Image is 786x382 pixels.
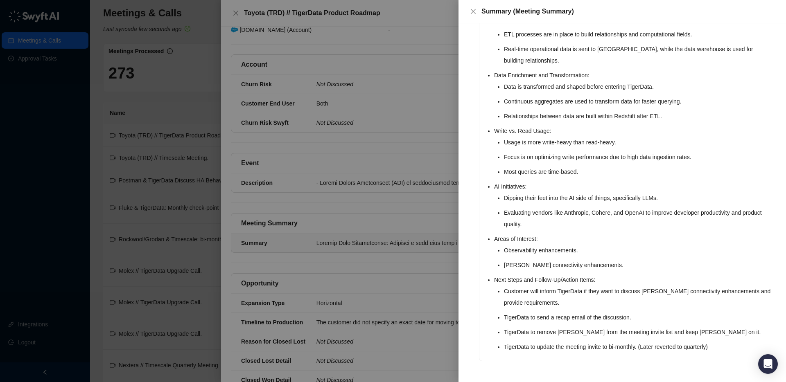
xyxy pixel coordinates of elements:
li: [PERSON_NAME] connectivity enhancements. [504,259,771,271]
li: Evaluating vendors like Anthropic, Cohere, and OpenAI to improve developer productivity and produ... [504,207,771,230]
li: TigerData to update the meeting invite to bi-monthly. (Later reverted to quarterly) [504,341,771,353]
li: Usage is more write-heavy than read-heavy. [504,137,771,148]
li: Real-time operational data is sent to [GEOGRAPHIC_DATA], while the data warehouse is used for bui... [504,43,771,66]
li: Next Steps and Follow-Up/Action Items: [494,274,771,353]
li: Most queries are time-based. [504,166,771,178]
li: TigerData to remove [PERSON_NAME] from the meeting invite list and keep [PERSON_NAME] on it. [504,326,771,338]
div: Open Intercom Messenger [758,354,778,374]
li: Relationships between data are built within Redshift after ETL. [504,110,771,122]
li: Dipping their feet into the AI side of things, specifically LLMs. [504,192,771,204]
li: Customer will inform TigerData if they want to discuss [PERSON_NAME] connectivity enhancements an... [504,285,771,308]
li: ETL processes are in place to build relationships and computational fields. [504,29,771,40]
div: Summary (Meeting Summary) [481,7,776,16]
li: TigerData to send a recap email of the discussion. [504,312,771,323]
li: Data is transformed and shaped before entering TigerData. [504,81,771,92]
li: Write vs. Read Usage: [494,125,771,178]
li: Focus is on optimizing write performance due to high data ingestion rates. [504,151,771,163]
button: Close [468,7,478,16]
li: Areas of Interest: [494,233,771,271]
li: AI Initiatives: [494,181,771,230]
span: close [470,8,477,15]
li: Data Enrichment and Transformation: [494,70,771,122]
li: Observability enhancements. [504,245,771,256]
li: Continuous aggregates are used to transform data for faster querying. [504,96,771,107]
